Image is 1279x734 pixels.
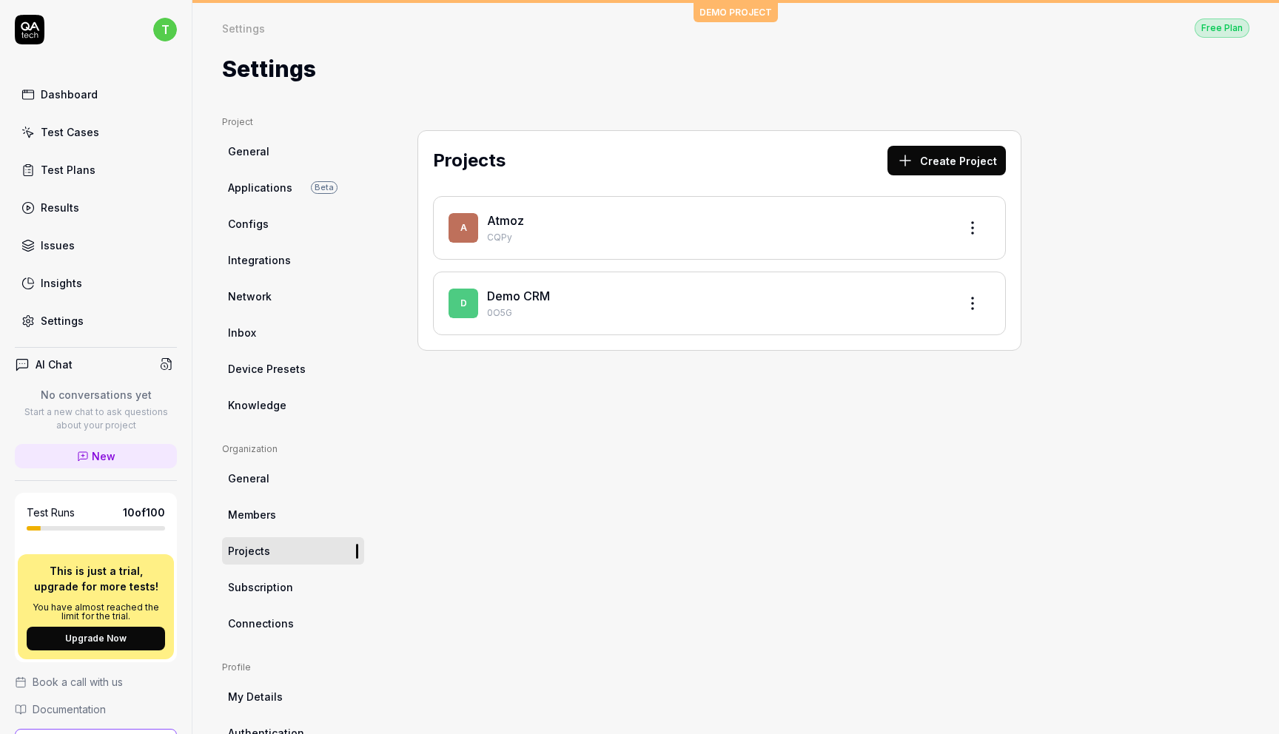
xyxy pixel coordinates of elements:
span: New [92,448,115,464]
span: D [449,289,478,318]
a: Insights [15,269,177,297]
span: Documentation [33,701,106,717]
a: Network [222,283,364,310]
a: Inbox [222,319,364,346]
a: ApplicationsBeta [222,174,364,201]
a: Issues [15,231,177,260]
div: Settings [222,21,265,36]
span: Beta [311,181,338,194]
div: Insights [41,275,82,291]
button: Create Project [887,146,1006,175]
p: CQPy [487,231,946,244]
a: Members [222,501,364,528]
a: General [222,138,364,165]
span: 10 of 100 [123,505,165,520]
p: You have almost reached the limit for the trial. [27,603,165,621]
a: Book a call with us [15,674,177,690]
a: Dashboard [15,80,177,109]
span: Network [228,289,272,304]
a: Knowledge [222,391,364,419]
a: Atmoz [487,213,524,228]
span: General [228,144,269,159]
a: Test Plans [15,155,177,184]
span: Projects [228,543,270,559]
a: Device Presets [222,355,364,383]
div: Project [222,115,364,129]
span: Configs [228,216,269,232]
a: Subscription [222,573,364,601]
a: General [222,465,364,492]
span: Subscription [228,579,293,595]
span: General [228,471,269,486]
a: Settings [15,306,177,335]
span: Book a call with us [33,674,123,690]
a: Test Cases [15,118,177,147]
span: Knowledge [228,397,286,413]
span: Connections [228,616,294,631]
div: Test Plans [41,162,95,178]
div: Issues [41,238,75,253]
button: Upgrade Now [27,627,165,650]
span: Device Presets [228,361,306,377]
a: Configs [222,210,364,238]
span: Applications [228,180,292,195]
h4: AI Chat [36,357,73,372]
a: New [15,444,177,468]
div: Organization [222,442,364,456]
button: Free Plan [1195,18,1249,38]
div: Dashboard [41,87,98,102]
h1: Settings [222,53,316,86]
span: t [153,18,177,41]
h5: Test Runs [27,506,75,519]
p: 0O5G [487,306,946,320]
a: My Details [222,683,364,710]
div: Results [41,200,79,215]
h2: Projects [433,147,506,174]
a: Projects [222,537,364,565]
a: Demo CRM [487,289,550,303]
a: Connections [222,610,364,637]
div: Free Plan [1195,18,1249,38]
span: A [449,213,478,243]
span: Integrations [228,252,291,268]
div: Test Cases [41,124,99,140]
a: Results [15,193,177,222]
p: Start a new chat to ask questions about your project [15,405,177,432]
div: Profile [222,661,364,674]
a: Documentation [15,701,177,717]
a: Integrations [222,246,364,274]
span: Members [228,507,276,522]
p: This is just a trial, upgrade for more tests! [27,563,165,594]
span: Inbox [228,325,256,340]
span: My Details [228,689,283,704]
button: t [153,15,177,44]
p: No conversations yet [15,387,177,403]
div: Settings [41,313,84,329]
